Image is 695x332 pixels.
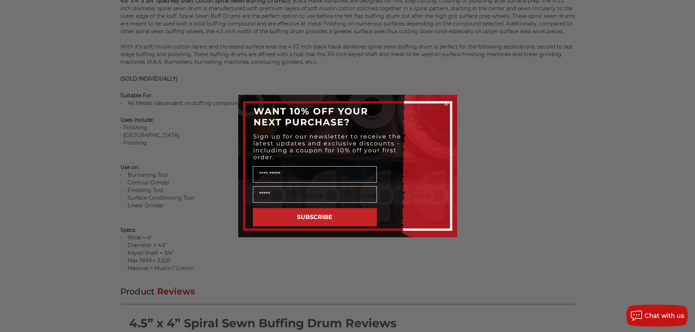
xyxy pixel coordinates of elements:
span: Chat with us [645,312,684,319]
input: Email [253,186,377,203]
button: Close dialog [443,100,450,108]
span: Sign up for our newsletter to receive the latest updates and exclusive discounts - including a co... [253,133,401,161]
span: WANT 10% OFF YOUR NEXT PURCHASE? [254,106,368,128]
button: SUBSCRIBE [253,208,377,226]
button: Chat with us [626,305,688,327]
